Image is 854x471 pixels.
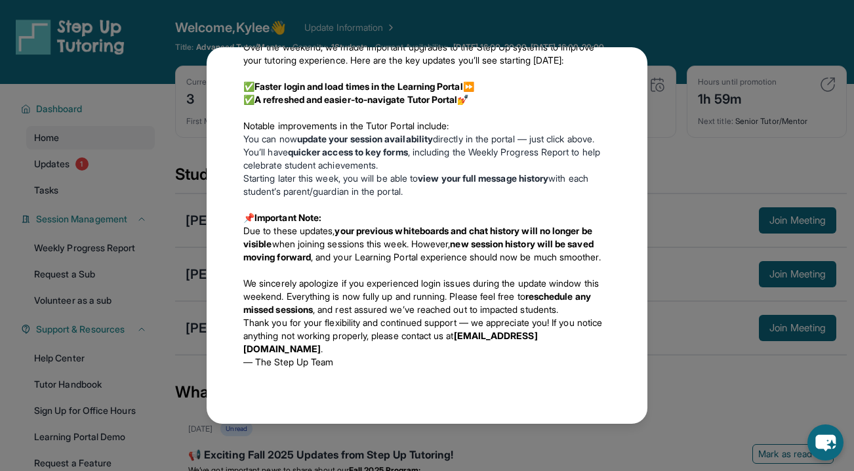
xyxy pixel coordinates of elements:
[243,146,600,171] span: , including the Weekly Progress Report to help celebrate student achievements.
[254,81,463,92] strong: Faster login and load times in the Learning Portal
[321,343,323,354] span: .
[272,238,451,249] span: when joining sessions this week. However,
[243,212,254,223] span: 📌
[297,133,433,144] strong: update your session availability
[243,173,418,184] span: Starting later this week, you will be able to
[243,120,449,131] span: Notable improvements in the Tutor Portal include:
[243,133,297,144] span: You can now
[243,81,254,92] span: ✅
[807,424,844,461] button: chat-button
[418,173,548,184] strong: view your full message history
[254,212,321,223] strong: Important Note:
[288,146,408,157] strong: quicker access to key forms
[433,133,594,144] span: directly in the portal — just click above.
[243,356,333,367] span: — The Step Up Team
[457,94,468,105] span: 💅
[463,81,474,92] span: ⏩
[243,317,602,341] span: Thank you for your flexibility and continued support — we appreciate you! If you notice anything ...
[243,277,599,302] span: We sincerely apologize if you experienced login issues during the update window this weekend. Eve...
[243,225,592,249] strong: your previous whiteboards and chat history will no longer be visible
[254,94,457,105] strong: A refreshed and easier-to-navigate Tutor Portal
[311,251,601,262] span: , and your Learning Portal experience should now be much smoother.
[243,225,335,236] span: Due to these updates,
[243,146,611,172] li: You’ll have
[313,304,558,315] span: , and rest assured we’ve reached out to impacted students.
[243,94,254,105] span: ✅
